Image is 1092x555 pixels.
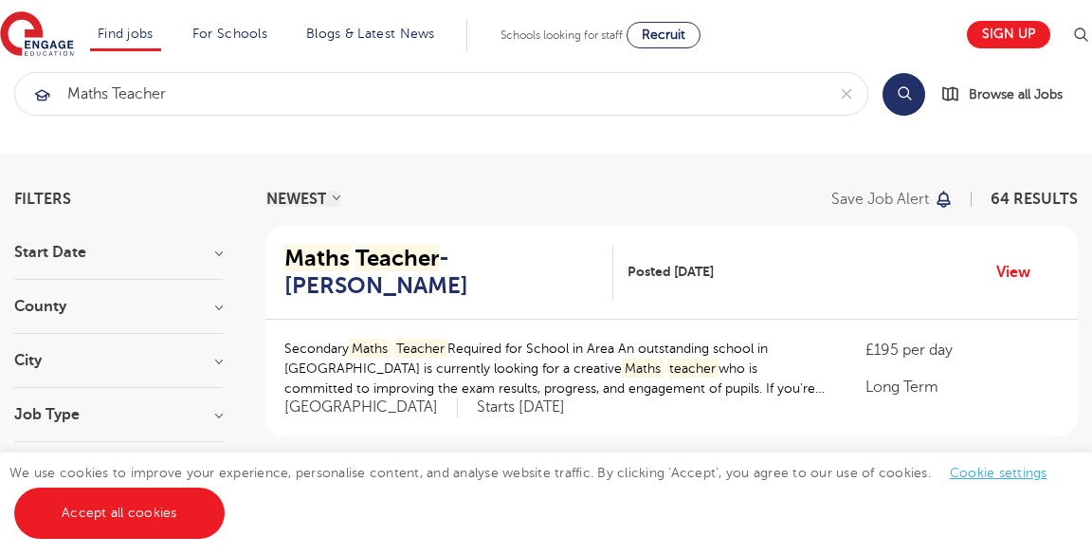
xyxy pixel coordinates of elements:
button: Clear [825,73,867,115]
p: Long Term [865,376,1059,398]
p: Save job alert [831,192,929,207]
span: 64 RESULTS [991,191,1078,208]
a: Recruit [627,22,701,48]
mark: Teacher [394,339,448,359]
button: Save job alert [831,192,954,207]
a: For Schools [192,27,267,41]
h3: Start Date [14,245,223,260]
a: Browse all Jobs [940,83,1078,105]
mark: Teacher [355,245,439,271]
span: Browse all Jobs [969,83,1063,105]
span: Posted [DATE] [628,262,714,282]
span: Schools looking for staff [500,28,623,42]
mark: Maths [622,359,664,379]
mark: Maths [349,339,391,359]
p: Starts [DATE] [477,398,565,417]
span: Filters [14,192,71,207]
button: Search [883,73,925,116]
a: Maths Teacher- [PERSON_NAME] [284,245,613,300]
div: Submit [14,72,868,116]
span: Recruit [642,28,685,42]
a: Cookie settings [950,466,1047,480]
a: View [996,260,1045,285]
mark: teacher [667,359,719,379]
a: Blogs & Latest News [306,27,435,41]
a: Find jobs [98,27,154,41]
h3: City [14,353,223,368]
h3: Job Type [14,407,223,422]
span: [GEOGRAPHIC_DATA] [284,398,458,417]
mark: Maths [284,245,350,271]
input: Submit [15,73,825,115]
a: Sign up [967,21,1050,48]
a: Accept all cookies [14,488,225,539]
p: Secondary Required for School in Area An outstanding school in [GEOGRAPHIC_DATA] is currently loo... [284,339,828,398]
span: We use cookies to improve your experience, personalise content, and analyse website traffic. By c... [9,466,1066,520]
p: £195 per day [865,339,1059,361]
h2: - [PERSON_NAME] [284,245,598,300]
h3: County [14,299,223,314]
